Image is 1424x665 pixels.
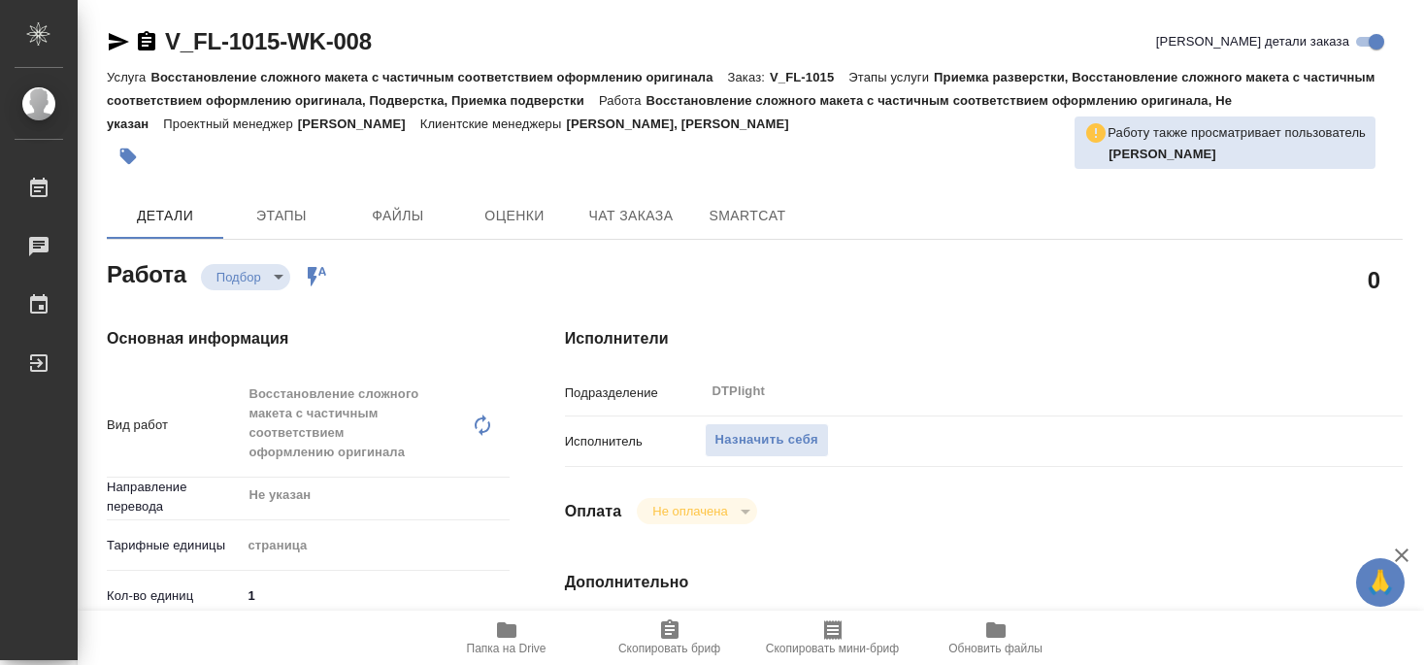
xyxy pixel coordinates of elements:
h2: 0 [1368,263,1380,296]
h2: Работа [107,255,186,290]
input: ✎ Введи что-нибудь [241,582,510,610]
div: Подбор [201,264,290,290]
h4: Исполнители [565,327,1403,350]
div: Подбор [637,498,756,524]
p: Подразделение [565,383,705,403]
h4: Основная информация [107,327,487,350]
p: [PERSON_NAME], [PERSON_NAME] [566,116,803,131]
span: Скопировать бриф [618,642,720,655]
span: Оценки [468,204,561,228]
span: Файлы [351,204,445,228]
p: Заказ: [728,70,770,84]
p: [PERSON_NAME] [298,116,420,131]
span: SmartCat [701,204,794,228]
p: Работу также просматривает пользователь [1108,123,1366,143]
span: Папка на Drive [467,642,546,655]
p: Вид работ [107,416,241,435]
button: 🙏 [1356,558,1405,607]
h4: Оплата [565,500,622,523]
div: страница [241,529,510,562]
span: 🙏 [1364,562,1397,603]
p: V_FL-1015 [770,70,848,84]
p: Направление перевода [107,478,241,516]
button: Назначить себя [705,423,829,457]
button: Скопировать мини-бриф [751,611,914,665]
p: Этапы услуги [848,70,934,84]
button: Скопировать бриф [588,611,751,665]
h4: Дополнительно [565,571,1403,594]
p: Услуга [107,70,150,84]
a: V_FL-1015-WK-008 [165,28,372,54]
span: Назначить себя [715,429,818,451]
button: Папка на Drive [425,611,588,665]
button: Подбор [211,269,267,285]
p: Восстановление сложного макета с частичным соответствием оформлению оригинала [150,70,727,84]
p: Архипова Екатерина [1109,145,1366,164]
p: Восстановление сложного макета с частичным соответствием оформлению оригинала, Не указан [107,93,1232,131]
span: Этапы [235,204,328,228]
button: Скопировать ссылку для ЯМессенджера [107,30,130,53]
p: Тарифные единицы [107,536,241,555]
p: Проектный менеджер [163,116,297,131]
b: [PERSON_NAME] [1109,147,1216,161]
span: Чат заказа [584,204,678,228]
button: Обновить файлы [914,611,1077,665]
button: Скопировать ссылку [135,30,158,53]
p: Кол-во единиц [107,586,241,606]
span: Скопировать мини-бриф [766,642,899,655]
span: Детали [118,204,212,228]
p: Клиентские менеджеры [420,116,567,131]
span: Обновить файлы [948,642,1043,655]
p: Исполнитель [565,432,705,451]
button: Не оплачена [646,503,733,519]
button: Добавить тэг [107,135,149,178]
p: Работа [599,93,646,108]
span: [PERSON_NAME] детали заказа [1156,32,1349,51]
